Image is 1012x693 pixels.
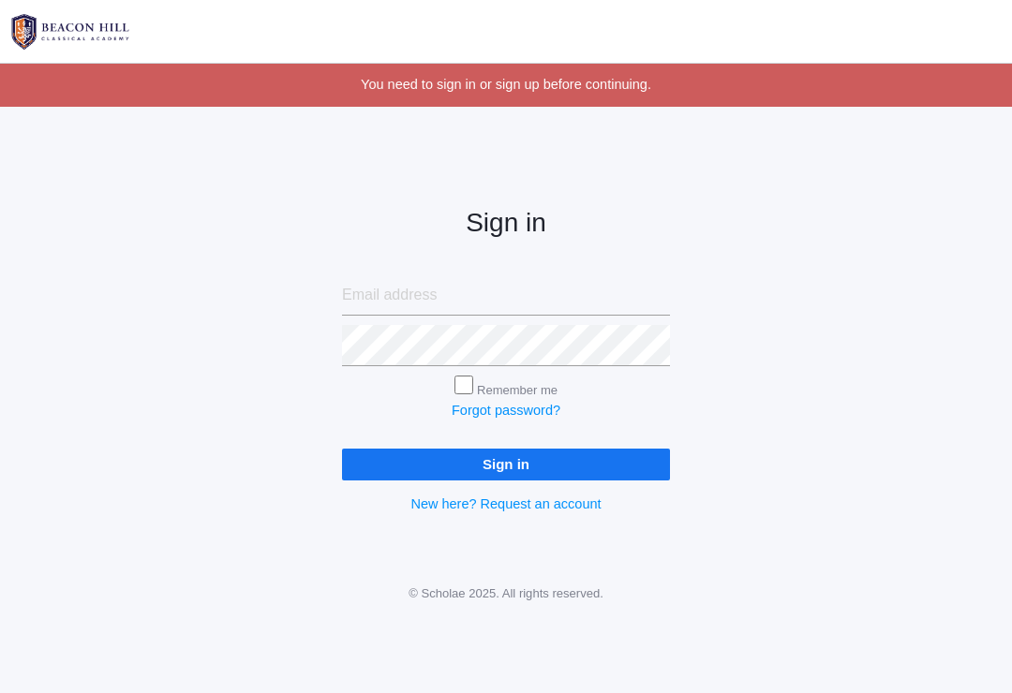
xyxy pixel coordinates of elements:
h2: Sign in [342,209,670,238]
input: Email address [342,275,670,317]
a: Forgot password? [452,403,560,418]
label: Remember me [477,383,558,397]
input: Sign in [342,449,670,479]
a: New here? Request an account [410,496,601,511]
